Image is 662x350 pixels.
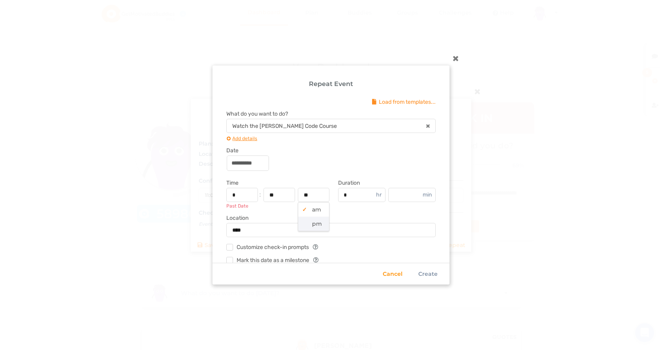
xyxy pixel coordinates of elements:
span: min [423,191,432,199]
div: Load from templates... [226,99,436,105]
span: pm [312,220,322,227]
h4: Duration [338,178,436,188]
h4: What do you want to do? [226,109,436,119]
div: Watch the [PERSON_NAME] Code Course [232,124,337,129]
label: Mark this date as a milestone [226,257,309,266]
span: : [260,188,261,202]
span: am [312,206,321,213]
input: Date [227,156,269,170]
h4: Date [226,146,436,155]
h4: Time [226,178,329,188]
h4: Location [226,213,436,223]
h3: Repeat Event [226,79,436,89]
a: Cancel [383,269,402,279]
a: Create [418,269,438,279]
span: hr [376,191,382,199]
label: Customize check-in prompts [226,244,309,253]
p: Past Date [226,203,329,210]
span: Add details [232,136,257,141]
